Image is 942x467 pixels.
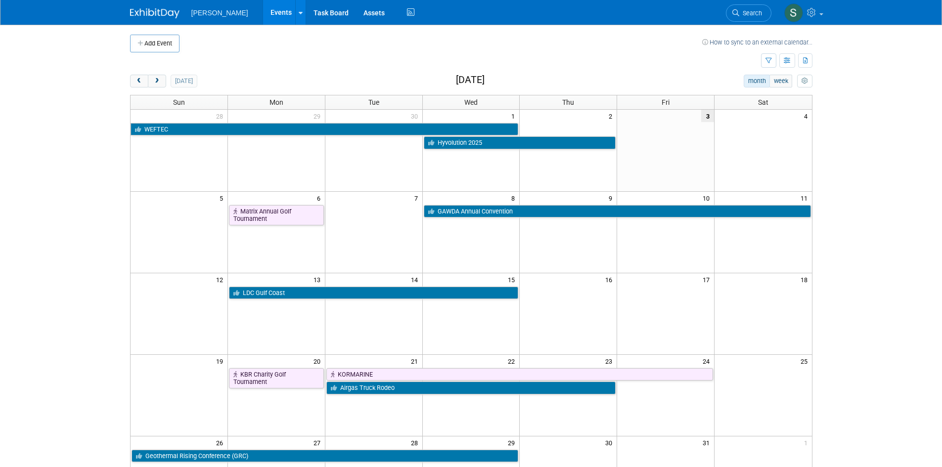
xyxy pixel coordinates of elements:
a: LDC Gulf Coast [229,287,519,299]
button: prev [130,75,148,87]
button: next [148,75,166,87]
span: Sun [173,98,185,106]
a: Search [726,4,771,22]
span: 4 [803,110,812,122]
span: 3 [701,110,714,122]
button: month [744,75,770,87]
span: 13 [313,273,325,286]
span: 29 [313,110,325,122]
span: 31 [702,436,714,449]
span: Mon [269,98,283,106]
span: 30 [410,110,422,122]
span: 27 [313,436,325,449]
span: 17 [702,273,714,286]
span: 23 [604,355,617,367]
span: 6 [316,192,325,204]
a: Matrix Annual Golf Tournament [229,205,324,225]
a: Geothermal Rising Conference (GRC) [132,450,519,463]
span: Thu [562,98,574,106]
button: week [769,75,792,87]
span: 2 [608,110,617,122]
span: Tue [368,98,379,106]
span: 14 [410,273,422,286]
span: 21 [410,355,422,367]
span: 29 [507,436,519,449]
img: Skye Tuinei [784,3,803,22]
a: Hyvolution 2025 [424,136,616,149]
span: 24 [702,355,714,367]
span: 30 [604,436,617,449]
span: Search [739,9,762,17]
span: 8 [510,192,519,204]
span: [PERSON_NAME] [191,9,248,17]
span: 5 [219,192,227,204]
span: 1 [510,110,519,122]
span: 22 [507,355,519,367]
span: 20 [313,355,325,367]
span: 28 [410,436,422,449]
span: 26 [215,436,227,449]
span: 12 [215,273,227,286]
span: 7 [413,192,422,204]
button: Add Event [130,35,179,52]
span: 25 [800,355,812,367]
button: [DATE] [171,75,197,87]
span: 11 [800,192,812,204]
span: 18 [800,273,812,286]
a: How to sync to an external calendar... [702,39,812,46]
span: 16 [604,273,617,286]
a: GAWDA Annual Convention [424,205,811,218]
button: myCustomButton [797,75,812,87]
span: Wed [464,98,478,106]
span: 15 [507,273,519,286]
i: Personalize Calendar [802,78,808,85]
span: 1 [803,436,812,449]
h2: [DATE] [456,75,485,85]
a: KBR Charity Golf Tournament [229,368,324,388]
span: Fri [662,98,670,106]
a: WEFTEC [131,123,519,136]
span: Sat [758,98,768,106]
span: 28 [215,110,227,122]
a: Airgas Truck Rodeo [326,382,616,394]
img: ExhibitDay [130,8,179,18]
a: KORMARINE [326,368,713,381]
span: 19 [215,355,227,367]
span: 10 [702,192,714,204]
span: 9 [608,192,617,204]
